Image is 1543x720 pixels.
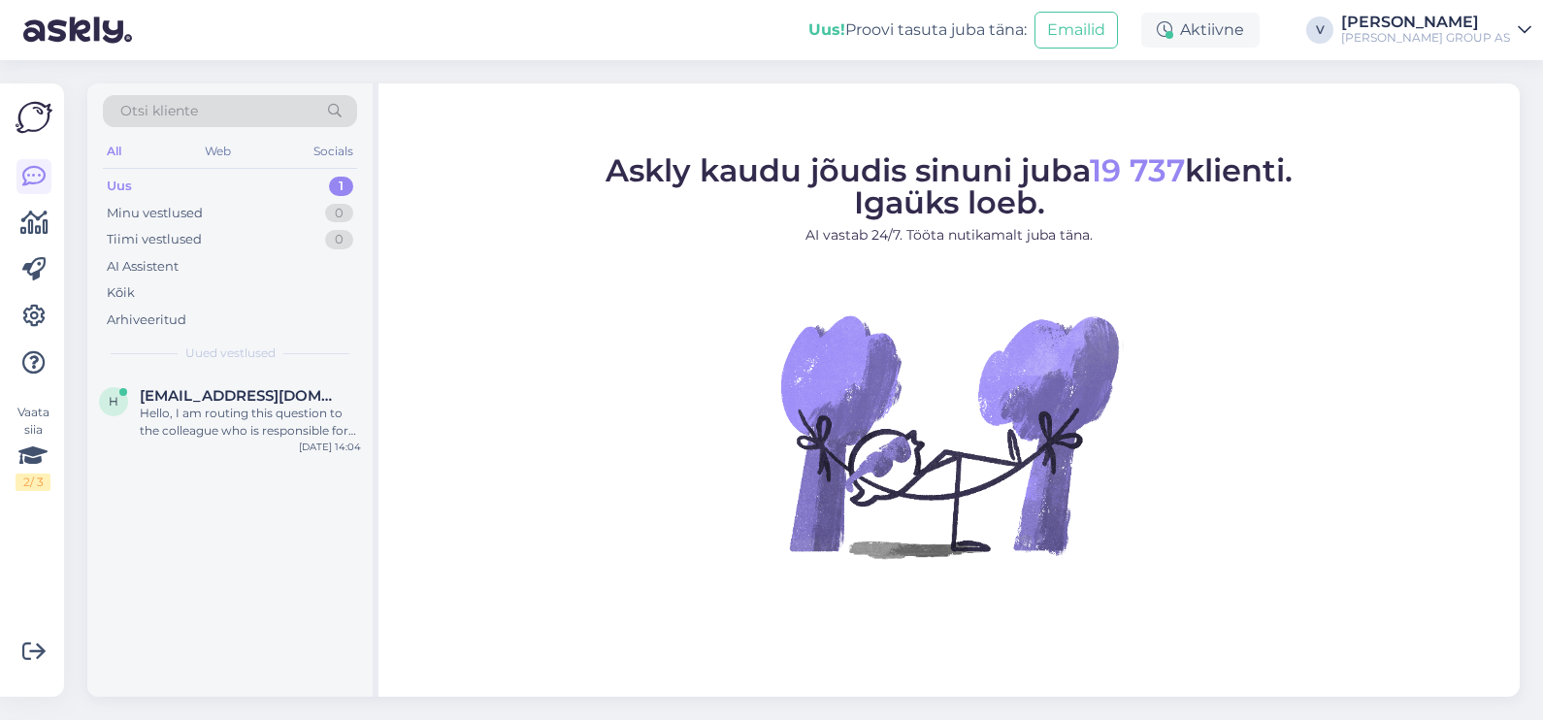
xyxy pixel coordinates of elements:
[107,230,202,249] div: Tiimi vestlused
[1306,16,1333,44] div: V
[329,177,353,196] div: 1
[140,405,361,440] div: Hello, I am routing this question to the colleague who is responsible for this topic. The reply m...
[120,101,198,121] span: Otsi kliente
[1141,13,1260,48] div: Aktiivne
[1341,15,1531,46] a: [PERSON_NAME][PERSON_NAME] GROUP AS
[774,261,1124,610] img: No Chat active
[325,204,353,223] div: 0
[107,283,135,303] div: Kõik
[140,387,342,405] span: heidyismailov13@gmail.com
[808,18,1027,42] div: Proovi tasuta juba täna:
[1090,151,1185,189] span: 19 737
[1341,15,1510,30] div: [PERSON_NAME]
[107,257,179,277] div: AI Assistent
[109,394,118,409] span: h
[107,204,203,223] div: Minu vestlused
[606,151,1293,221] span: Askly kaudu jõudis sinuni juba klienti. Igaüks loeb.
[201,139,235,164] div: Web
[16,99,52,136] img: Askly Logo
[310,139,357,164] div: Socials
[107,311,186,330] div: Arhiveeritud
[1034,12,1118,49] button: Emailid
[325,230,353,249] div: 0
[185,344,276,362] span: Uued vestlused
[299,440,361,454] div: [DATE] 14:04
[606,225,1293,245] p: AI vastab 24/7. Tööta nutikamalt juba täna.
[808,20,845,39] b: Uus!
[1341,30,1510,46] div: [PERSON_NAME] GROUP AS
[107,177,132,196] div: Uus
[103,139,125,164] div: All
[16,474,50,491] div: 2 / 3
[16,404,50,491] div: Vaata siia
